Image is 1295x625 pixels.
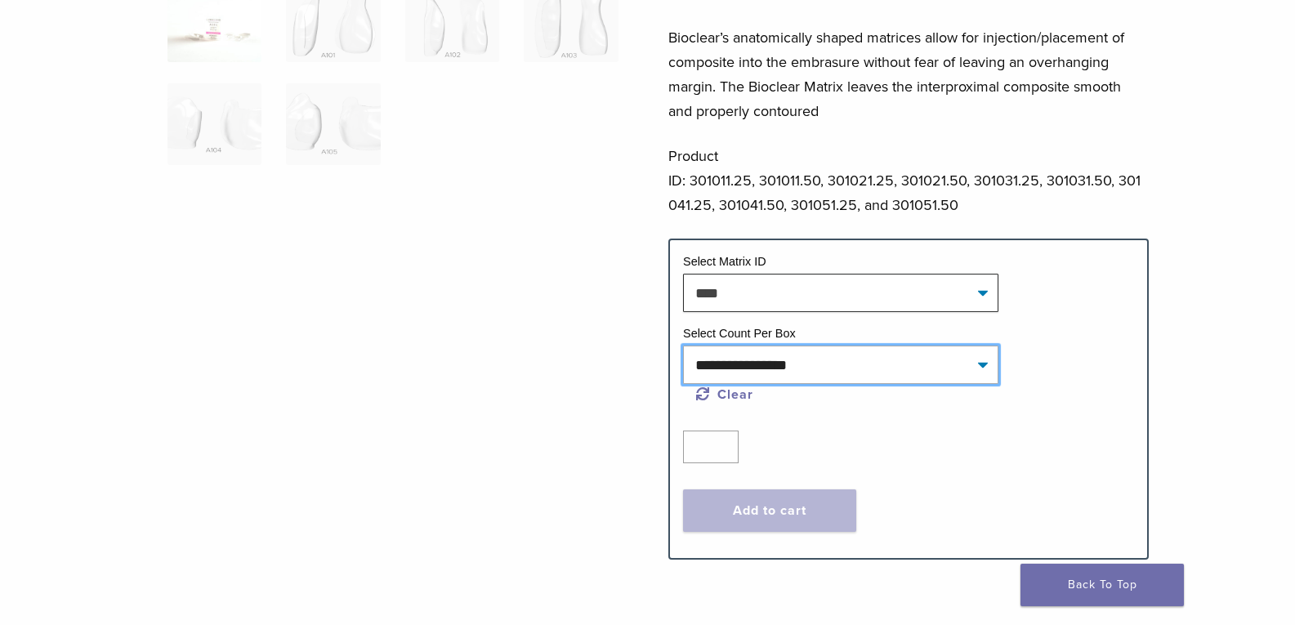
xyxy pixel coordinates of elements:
a: Clear [696,386,753,403]
p: Product ID: 301011.25, 301011.50, 301021.25, 301021.50, 301031.25, 301031.50, 301041.25, 301041.5... [668,144,1149,217]
button: Add to cart [683,489,856,532]
label: Select Count Per Box [683,327,796,340]
img: Original Anterior Matrix - A Series - Image 6 [286,83,380,165]
p: Bioclear’s anatomically shaped matrices allow for injection/placement of composite into the embra... [668,25,1149,123]
img: Original Anterior Matrix - A Series - Image 5 [167,83,261,165]
a: Back To Top [1020,564,1184,606]
label: Select Matrix ID [683,255,766,268]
